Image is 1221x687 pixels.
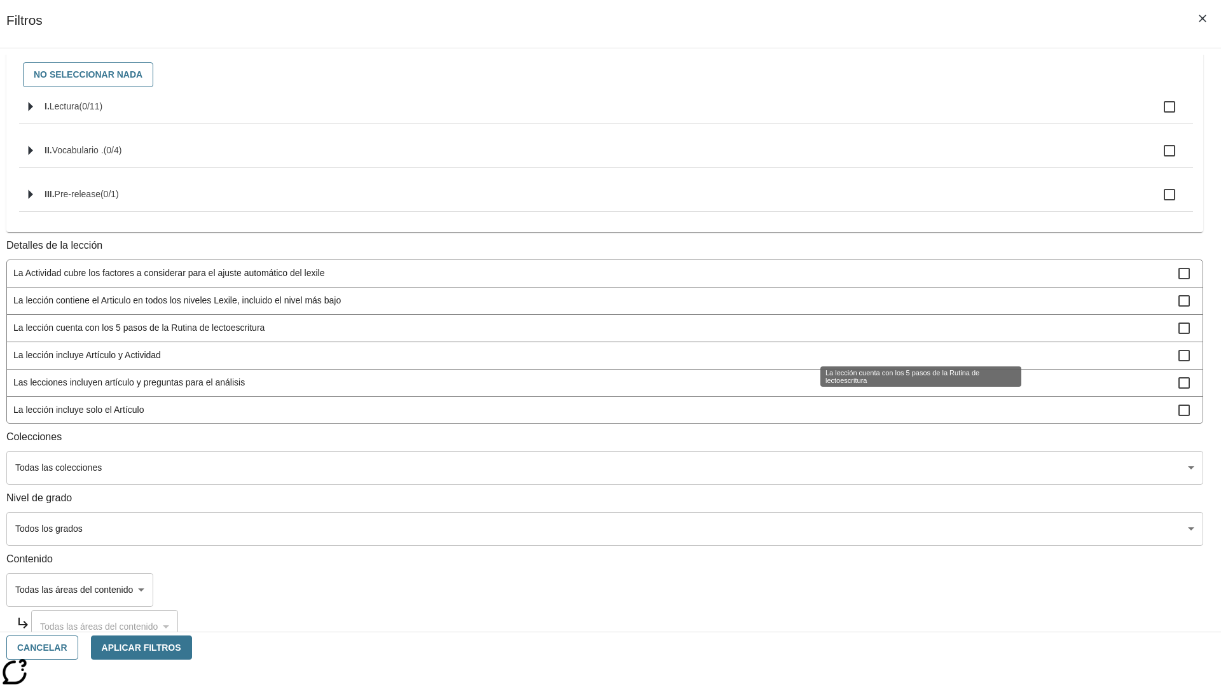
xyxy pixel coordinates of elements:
span: Vocabulario . [52,145,104,155]
p: Detalles de la lección [6,239,1203,253]
div: La Actividad cubre los factores a considerar para el ajuste automático del lexile [7,260,1203,288]
div: La lección cuenta con los 5 pasos de la Rutina de lectoescritura [7,315,1203,342]
span: La lección cuenta con los 5 pasos de la Rutina de lectoescritura [13,321,1178,335]
p: Nivel de grado [6,491,1203,506]
div: Seleccione el Contenido [6,573,153,607]
span: I. [45,101,50,111]
ul: Detalles de la lección [6,260,1203,424]
span: 0 estándares seleccionados/1 estándares en grupo [100,189,119,199]
span: Las lecciones incluyen artículo y preguntas para el análisis [13,376,1178,389]
div: Seleccione los Grados [6,512,1203,546]
h1: Filtros [6,13,43,48]
button: Cancelar [6,635,78,660]
div: Las lecciones incluyen artículo y preguntas para el análisis [7,370,1203,397]
p: Contenido [6,552,1203,567]
button: Cerrar los filtros del Menú lateral [1189,5,1216,32]
span: La Actividad cubre los factores a considerar para el ajuste automático del lexile [13,267,1178,280]
span: Pre-release [55,189,100,199]
ul: Seleccione habilidades [19,90,1193,222]
button: Aplicar Filtros [91,635,192,660]
div: La lección incluye solo el Artículo [7,397,1203,424]
div: Seleccione habilidades [17,59,1193,90]
span: La lección incluye solo el Artículo [13,403,1178,417]
div: Seleccione una Colección [6,451,1203,485]
span: II. [45,145,52,155]
span: La lección incluye Artículo y Actividad [13,349,1178,362]
div: La lección cuenta con los 5 pasos de la Rutina de lectoescritura [820,366,1021,387]
div: Seleccione el Contenido [31,610,178,644]
span: 0 estándares seleccionados/4 estándares en grupo [104,145,122,155]
p: Colecciones [6,430,1203,445]
span: 0 estándares seleccionados/11 estándares en grupo [79,101,102,111]
span: III. [45,189,55,199]
div: La lección incluye Artículo y Actividad [7,342,1203,370]
div: La lección contiene el Articulo en todos los niveles Lexile, incluido el nivel más bajo [7,288,1203,315]
span: La lección contiene el Articulo en todos los niveles Lexile, incluido el nivel más bajo [13,294,1178,307]
span: Lectura [50,101,79,111]
button: No seleccionar nada [23,62,153,87]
